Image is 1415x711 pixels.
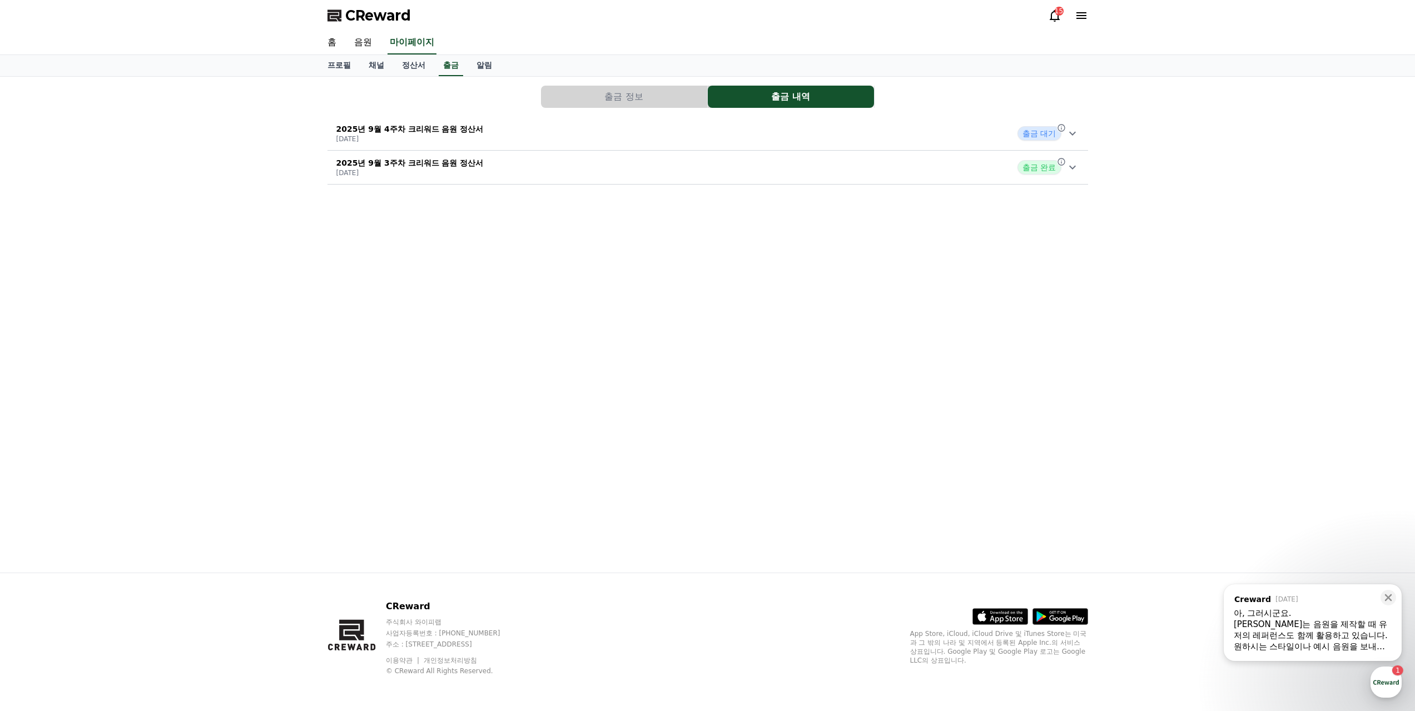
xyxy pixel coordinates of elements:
[386,618,522,627] p: 주식회사 와이피랩
[1017,160,1061,175] span: 출금 완료
[336,168,484,177] p: [DATE]
[327,7,411,24] a: CReward
[386,600,522,613] p: CReward
[1055,7,1064,16] div: 15
[468,55,501,76] a: 알림
[386,657,421,664] a: 이용약관
[424,657,477,664] a: 개인정보처리방침
[345,31,381,54] a: 음원
[393,55,434,76] a: 정산서
[910,629,1088,665] p: App Store, iCloud, iCloud Drive 및 iTunes Store는 미국과 그 밖의 나라 및 지역에서 등록된 Apple Inc.의 서비스 상표입니다. Goo...
[1048,9,1061,22] a: 15
[708,86,874,108] button: 출금 내역
[541,86,708,108] a: 출금 정보
[708,86,875,108] a: 출금 내역
[386,629,522,638] p: 사업자등록번호 : [PHONE_NUMBER]
[327,151,1088,185] button: 2025년 9월 3주차 크리워드 음원 정산서 [DATE] 출금 완료
[143,352,214,380] a: 설정
[319,55,360,76] a: 프로필
[172,369,185,378] span: 설정
[439,55,463,76] a: 출금
[360,55,393,76] a: 채널
[386,640,522,649] p: 주소 : [STREET_ADDRESS]
[336,157,484,168] p: 2025년 9월 3주차 크리워드 음원 정산서
[336,123,484,135] p: 2025년 9월 4주차 크리워드 음원 정산서
[35,369,42,378] span: 홈
[345,7,411,24] span: CReward
[113,352,117,361] span: 1
[102,370,115,379] span: 대화
[319,31,345,54] a: 홈
[327,117,1088,151] button: 2025년 9월 4주차 크리워드 음원 정산서 [DATE] 출금 대기
[3,352,73,380] a: 홈
[1017,126,1061,141] span: 출금 대기
[336,135,484,143] p: [DATE]
[541,86,707,108] button: 출금 정보
[386,667,522,675] p: © CReward All Rights Reserved.
[73,352,143,380] a: 1대화
[388,31,436,54] a: 마이페이지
